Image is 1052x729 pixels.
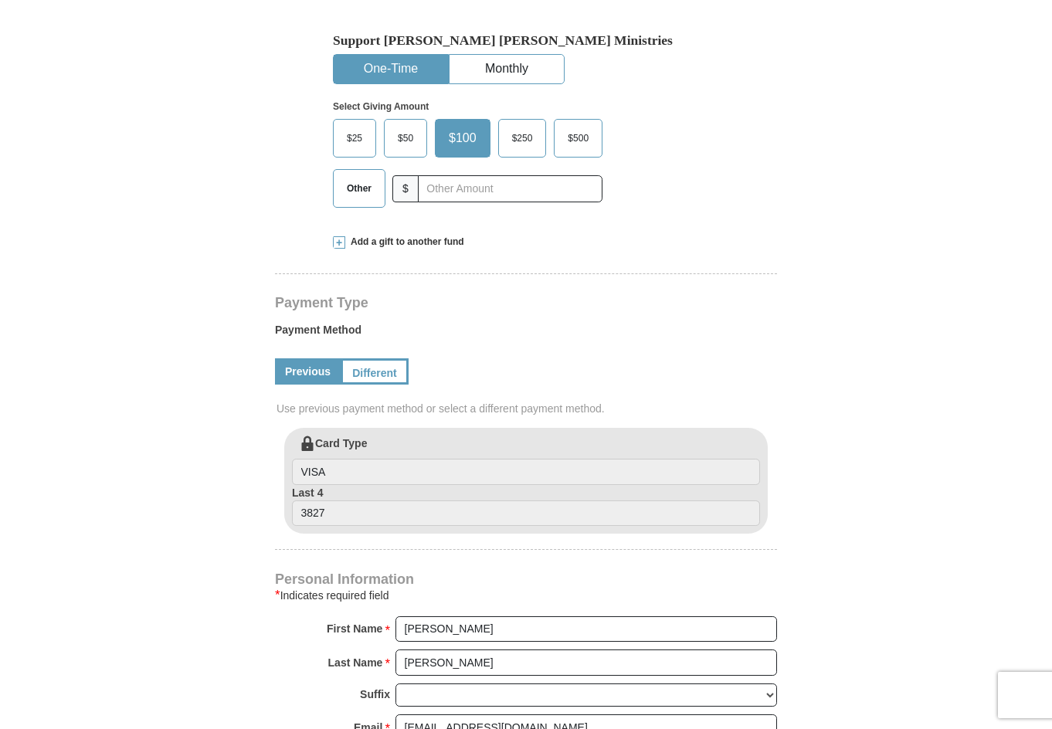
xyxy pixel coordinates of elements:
input: Card Type [292,459,760,485]
button: One-Time [334,55,448,83]
button: Monthly [450,55,564,83]
strong: Suffix [360,683,390,705]
div: Indicates required field [275,586,777,605]
strong: Select Giving Amount [333,101,429,112]
strong: Last Name [328,652,383,673]
strong: First Name [327,618,382,639]
label: Payment Method [275,322,777,345]
span: $500 [560,127,596,150]
label: Card Type [292,436,760,485]
a: Different [341,358,409,385]
h5: Support [PERSON_NAME] [PERSON_NAME] Ministries [333,32,719,49]
span: Add a gift to another fund [345,236,464,249]
h4: Payment Type [275,297,777,309]
label: Last 4 [292,485,760,527]
span: $100 [441,127,484,150]
span: $25 [339,127,370,150]
span: Other [339,177,379,200]
span: $50 [390,127,421,150]
span: $250 [504,127,541,150]
input: Last 4 [292,500,760,527]
h4: Personal Information [275,573,777,585]
input: Other Amount [418,175,602,202]
span: $ [392,175,419,202]
span: Use previous payment method or select a different payment method. [277,401,779,416]
a: Previous [275,358,341,385]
